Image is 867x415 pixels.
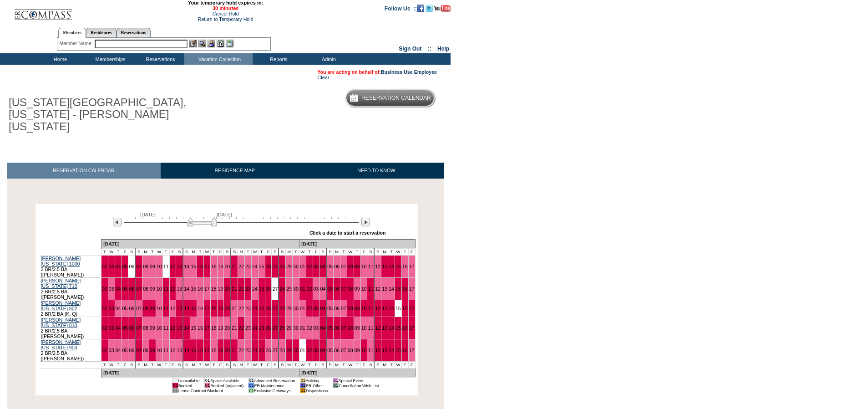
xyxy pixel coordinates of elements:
[293,325,299,331] a: 30
[375,264,380,269] a: 12
[327,306,333,311] a: 05
[211,306,217,311] a: 18
[334,286,340,292] a: 06
[341,264,346,269] a: 07
[232,348,237,353] a: 21
[59,40,94,47] div: Member Name:
[368,325,373,331] a: 11
[101,240,299,249] td: [DATE]
[224,249,231,256] td: S
[109,306,114,311] a: 03
[259,325,264,331] a: 25
[252,286,258,292] a: 24
[252,348,258,353] a: 24
[341,286,346,292] a: 07
[143,348,148,353] a: 08
[204,264,210,269] a: 17
[245,264,251,269] a: 23
[84,53,134,65] td: Memberships
[399,46,421,52] a: Sign Out
[163,264,169,269] a: 11
[41,300,81,311] a: [PERSON_NAME] [US_STATE] 802
[177,348,182,353] a: 13
[218,325,223,331] a: 19
[116,348,121,353] a: 04
[218,286,223,292] a: 19
[232,286,237,292] a: 21
[211,348,217,353] a: 18
[203,249,210,256] td: W
[402,264,408,269] a: 16
[389,306,394,311] a: 14
[334,306,340,311] a: 06
[299,240,415,249] td: [DATE]
[115,249,122,256] td: T
[184,53,253,65] td: Vacation Collection
[109,325,114,331] a: 03
[102,306,107,311] a: 02
[314,264,319,269] a: 03
[123,5,328,11] span: 30 minutes
[361,306,367,311] a: 10
[177,325,182,331] a: 13
[189,40,197,47] img: b_edit.gif
[361,95,431,101] h5: Reservation Calendar
[136,325,142,331] a: 07
[245,306,251,311] a: 23
[382,325,387,331] a: 13
[116,306,121,311] a: 04
[198,306,203,311] a: 16
[108,249,115,256] td: W
[417,5,424,10] a: Become our fan on Facebook
[245,348,251,353] a: 23
[320,325,325,331] a: 04
[389,348,394,353] a: 14
[279,286,285,292] a: 28
[293,286,299,292] a: 30
[266,348,271,353] a: 26
[355,264,360,269] a: 09
[286,325,292,331] a: 29
[129,306,134,311] a: 06
[204,286,210,292] a: 17
[204,348,210,353] a: 17
[253,53,303,65] td: Reports
[198,286,203,292] a: 16
[272,348,278,353] a: 27
[327,264,333,269] a: 05
[184,325,189,331] a: 14
[402,306,408,311] a: 16
[368,306,373,311] a: 11
[279,325,285,331] a: 28
[135,249,142,256] td: S
[149,249,156,256] td: T
[238,348,244,353] a: 22
[272,325,278,331] a: 27
[143,264,148,269] a: 08
[382,348,387,353] a: 13
[86,28,117,37] a: Residences
[170,306,176,311] a: 12
[232,306,237,311] a: 21
[217,212,232,217] span: [DATE]
[375,306,380,311] a: 12
[210,249,217,256] td: T
[116,325,121,331] a: 04
[395,306,401,311] a: 15
[348,306,353,311] a: 08
[226,40,233,47] img: b_calculator.gif
[218,264,223,269] a: 19
[385,5,417,12] td: Follow Us ::
[136,264,142,269] a: 07
[102,264,107,269] a: 02
[34,53,84,65] td: Home
[238,249,245,256] td: M
[238,306,244,311] a: 22
[191,264,196,269] a: 15
[368,286,373,292] a: 11
[307,264,312,269] a: 02
[157,348,162,353] a: 10
[176,249,183,256] td: S
[314,325,319,331] a: 03
[170,264,176,269] a: 12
